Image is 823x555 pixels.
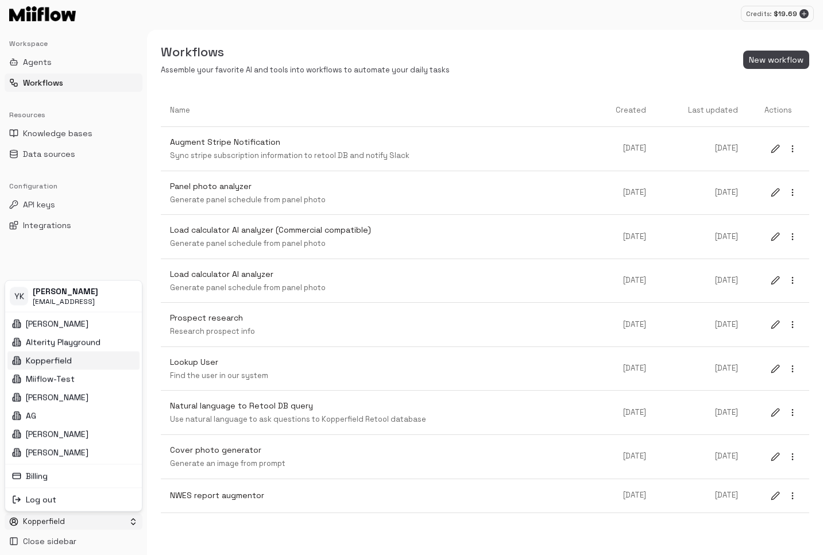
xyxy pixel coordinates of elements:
span: YK [10,287,28,305]
span: [PERSON_NAME] [33,287,137,297]
div: [PERSON_NAME] [7,425,140,443]
div: Kopperfield [7,351,140,369]
div: AG [7,406,140,425]
div: [PERSON_NAME] [7,314,140,333]
div: Alterity Playground [7,333,140,351]
span: [EMAIL_ADDRESS] [33,296,137,306]
div: [PERSON_NAME] [7,443,140,461]
div: [PERSON_NAME] [7,388,140,406]
div: Log out [7,490,140,508]
div: Miiflow-Test [7,369,140,388]
div: Billing [7,467,140,485]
